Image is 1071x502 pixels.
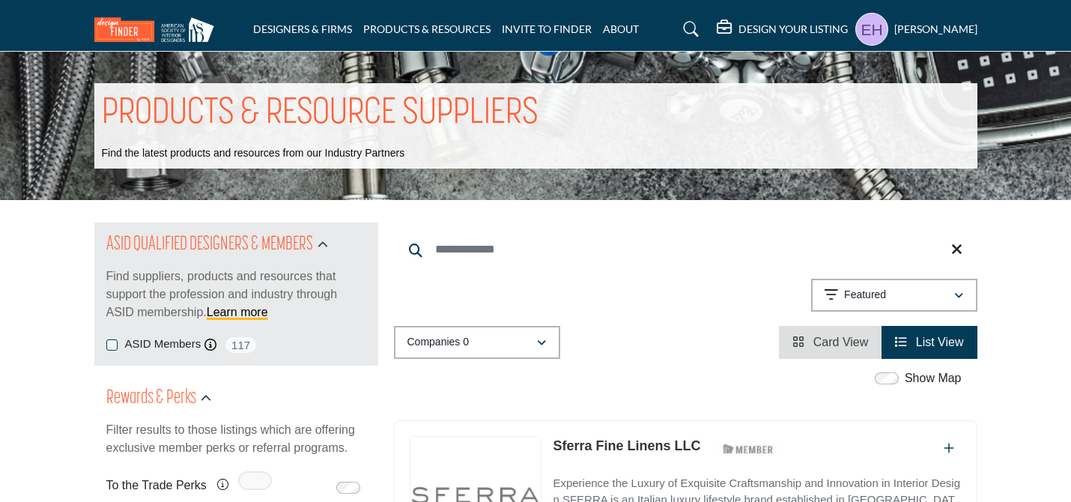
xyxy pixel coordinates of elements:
h2: ASID QUALIFIED DESIGNERS & MEMBERS [106,232,313,258]
li: Card View [779,326,882,359]
a: Sferra Fine Linens LLC [553,438,700,453]
h5: DESIGN YOUR LISTING [738,22,848,36]
div: DESIGN YOUR LISTING [717,20,848,38]
label: Show Map [905,369,962,387]
a: Add To List [944,442,954,455]
p: Filter results to those listings which are offering exclusive member perks or referral programs. [106,421,366,457]
a: INVITE TO FINDER [502,22,592,35]
input: Search Keyword [394,232,977,267]
p: Companies 0 [407,335,470,350]
img: Site Logo [94,17,222,42]
p: Find suppliers, products and resources that support the profession and industry through ASID memb... [106,267,366,321]
button: Featured [811,279,977,312]
input: ASID Members checkbox [106,339,118,351]
img: ASID Members Badge Icon [714,440,782,459]
h2: Rewards & Perks [106,385,196,412]
h1: PRODUCTS & RESOURCE SUPPLIERS [102,91,538,137]
a: View Card [792,336,868,348]
a: DESIGNERS & FIRMS [253,22,352,35]
span: 117 [224,336,258,354]
a: View List [895,336,963,348]
input: Switch to To the Trade Perks [336,482,360,494]
a: PRODUCTS & RESOURCES [363,22,491,35]
a: Search [669,17,709,41]
span: Card View [813,336,869,348]
span: List View [916,336,964,348]
p: Featured [844,288,886,303]
button: Companies 0 [394,326,560,359]
p: Find the latest products and resources from our Industry Partners [102,146,405,161]
a: ABOUT [603,22,639,35]
h5: [PERSON_NAME] [894,22,977,37]
label: ASID Members [125,336,201,353]
label: To the Trade Perks [106,472,207,498]
li: List View [882,326,977,359]
p: Sferra Fine Linens LLC [553,436,700,456]
button: Show hide supplier dropdown [855,13,888,46]
a: Learn more [207,306,268,318]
